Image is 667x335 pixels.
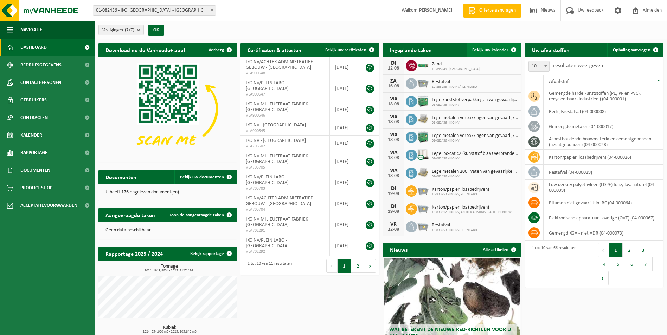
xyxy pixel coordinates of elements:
span: Lege kunststof verpakkingen van gevaarlijke stoffen [432,97,518,103]
span: Zand [432,61,480,67]
span: Bekijk uw documenten [180,175,224,179]
span: 10-833249 - [GEOGRAPHIC_DATA] [432,67,480,71]
div: VR [386,222,400,227]
count: (7/7) [125,28,134,32]
span: Verberg [209,48,224,52]
img: LP-PA-00000-WDN-11 [417,166,429,178]
span: 01-082436 - IKO NV [432,157,518,161]
span: 01-082436 - IKO NV - ANTWERPEN [93,6,216,15]
span: Acceptatievoorwaarden [20,197,77,214]
span: Lege metalen verpakkingen van gevaarlijke stoffen [432,115,518,121]
span: 01-082436 - IKO NV [432,121,518,125]
img: WB-2500-GAL-GY-01 [417,184,429,196]
span: IKO NV MILIEUSTRAAT FABRIEK - [GEOGRAPHIC_DATA] [246,217,310,228]
h2: Aangevraagde taken [98,208,162,222]
div: 18-08 [386,173,400,178]
td: [DATE] [330,193,358,214]
button: 7 [639,257,653,271]
button: 1 [338,259,351,273]
span: IKO NV MILIEUSTRAAT FABRIEK - [GEOGRAPHIC_DATA] [246,153,310,164]
span: 2024: 354,600 m3 - 2025: 205,840 m3 [102,330,237,334]
span: VLA900548 [246,71,324,76]
td: [DATE] [330,214,358,235]
td: [DATE] [330,136,358,151]
img: Download de VHEPlus App [98,57,237,161]
span: Product Shop [20,179,52,197]
div: MA [386,150,400,156]
a: Bekijk uw documenten [174,170,236,184]
span: 2024: 1919,863 t - 2025: 1127,414 t [102,269,237,272]
span: IKO NV/ACHTER ADMINISTRATIEF GEBOUW - [GEOGRAPHIC_DATA] [246,196,313,206]
div: 18-08 [386,102,400,107]
button: OK [148,25,164,36]
span: Afvalstof [549,79,569,85]
div: 1 tot 10 van 11 resultaten [244,258,292,274]
span: IKO NV - [GEOGRAPHIC_DATA] [246,138,306,143]
button: 3 [636,243,650,257]
button: 5 [611,257,625,271]
td: [DATE] [330,235,358,256]
td: [DATE] [330,99,358,120]
span: VLA900545 [246,128,324,134]
img: WB-2500-GAL-GY-01 [417,220,429,232]
td: gemengde metalen (04-000017) [544,119,663,134]
div: DI [386,186,400,191]
div: 18-08 [386,138,400,143]
div: 16-08 [386,84,400,89]
h2: Nieuws [383,243,415,256]
img: WB-2500-GAL-GY-01 [417,77,429,89]
span: Rapportage [20,144,47,162]
span: Ophaling aanvragen [613,48,650,52]
td: restafval (04-000029) [544,165,663,180]
div: MA [386,132,400,138]
span: IKO NV/PLEIN LABO - [GEOGRAPHIC_DATA] [246,238,289,249]
span: Restafval [432,223,477,228]
span: 10-833253 - IKO NV/PLEIN LABO [432,192,489,197]
a: Bekijk uw certificaten [320,43,379,57]
h2: Uw afvalstoffen [525,43,577,57]
span: 10 [528,61,550,72]
div: 19-08 [386,209,400,214]
span: 01-082436 - IKO NV [432,175,518,179]
div: 18-08 [386,120,400,125]
span: Bekijk uw kalender [472,48,508,52]
span: Dashboard [20,39,47,56]
h3: Kubiek [102,325,237,334]
span: Documenten [20,162,50,179]
span: IKO NV MILIEUSTRAAT FABRIEK - [GEOGRAPHIC_DATA] [246,101,310,112]
div: ZA [386,78,400,84]
button: Previous [326,259,338,273]
h2: Ingeplande taken [383,43,439,57]
img: PB-IC-CU [417,149,429,160]
button: 2 [351,259,365,273]
span: IKO NV/PLEIN LABO - [GEOGRAPHIC_DATA] [246,80,289,91]
span: Vestigingen [102,25,134,35]
span: Bekijk uw certificaten [325,48,366,52]
button: Previous [598,243,609,257]
span: VLA705704 [246,207,324,212]
img: PB-HB-1400-HPE-GN-11 [417,130,429,143]
span: Karton/papier, los (bedrijven) [432,187,489,192]
a: Offerte aanvragen [463,4,521,18]
img: HK-XC-10-GN-00 [417,62,429,68]
span: Navigatie [20,21,42,39]
button: 6 [625,257,639,271]
td: bitumen niet gevaarlijk in IBC (04-000064) [544,195,663,210]
span: Lege ibc-cat c2 (kunststof blaas verbranden) [432,151,518,157]
span: 10-833253 - IKO NV/PLEIN LABO [432,85,477,89]
button: Vestigingen(7/7) [98,25,144,35]
span: 01-082436 - IKO NV [432,139,518,143]
span: VLA702292 [246,249,324,255]
button: Next [365,259,376,273]
div: 22-08 [386,227,400,232]
span: VLA705703 [246,186,324,191]
span: Karton/papier, los (bedrijven) [432,205,512,210]
a: Toon de aangevraagde taken [164,208,236,222]
span: IKO NV - [GEOGRAPHIC_DATA] [246,123,306,128]
td: asbesthoudende bouwmaterialen cementgebonden (hechtgebonden) (04-000023) [544,134,663,150]
span: IKO NV/ACHTER ADMINISTRATIEF GEBOUW - [GEOGRAPHIC_DATA] [246,59,313,70]
img: LP-PA-00000-WDN-11 [417,113,429,125]
td: elektronische apparatuur - overige (OVE) (04-000067) [544,210,663,225]
div: 18-08 [386,156,400,160]
td: gemengde harde kunststoffen (PE, PP en PVC), recycleerbaar (industrieel) (04-000001) [544,88,663,104]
